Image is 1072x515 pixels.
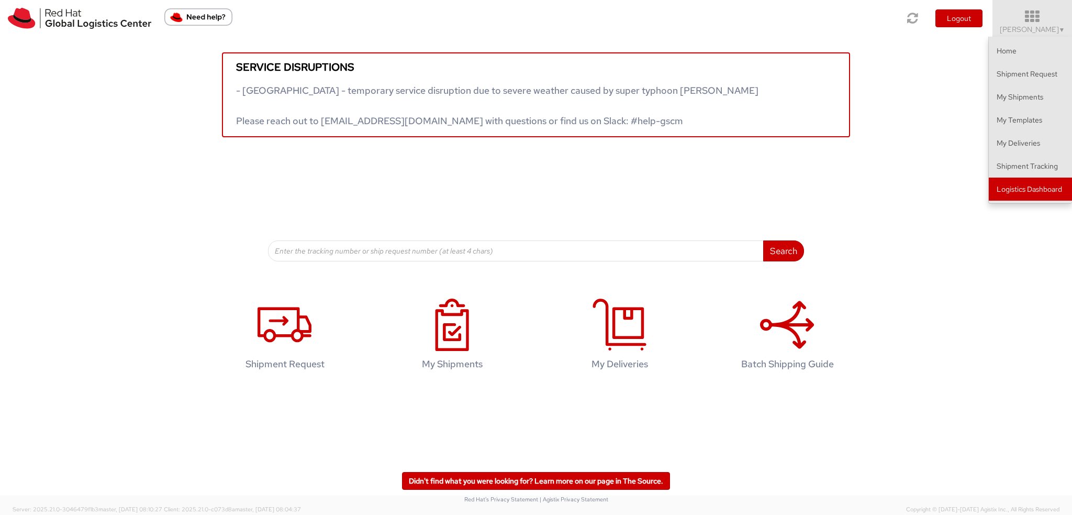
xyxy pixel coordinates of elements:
button: Logout [935,9,982,27]
a: Shipment Request [206,288,363,386]
span: ▼ [1059,26,1065,34]
span: - [GEOGRAPHIC_DATA] - temporary service disruption due to severe weather caused by super typhoon ... [236,84,758,127]
button: Need help? [164,8,232,26]
a: Red Hat's Privacy Statement [464,496,538,503]
a: My Shipments [374,288,531,386]
a: My Deliveries [989,132,1072,155]
img: rh-logistics-00dfa346123c4ec078e1.svg [8,8,151,29]
span: Server: 2025.21.0-3046479f1b3 [13,506,162,513]
a: My Shipments [989,85,1072,108]
a: Shipment Request [989,62,1072,85]
a: Home [989,39,1072,62]
span: Client: 2025.21.0-c073d8a [164,506,301,513]
h4: Batch Shipping Guide [720,359,855,369]
a: Service disruptions - [GEOGRAPHIC_DATA] - temporary service disruption due to severe weather caus... [222,52,850,137]
span: master, [DATE] 08:04:37 [235,506,301,513]
button: Search [763,240,804,261]
a: Shipment Tracking [989,155,1072,178]
a: Logistics Dashboard [989,178,1072,201]
h5: Service disruptions [236,61,836,73]
span: [PERSON_NAME] [1000,25,1065,34]
span: Copyright © [DATE]-[DATE] Agistix Inc., All Rights Reserved [906,506,1059,514]
a: My Deliveries [541,288,698,386]
a: My Templates [989,108,1072,132]
a: Didn't find what you were looking for? Learn more on our page in The Source. [402,472,670,490]
h4: My Deliveries [552,359,687,369]
h4: Shipment Request [217,359,352,369]
span: master, [DATE] 08:10:27 [98,506,162,513]
a: Batch Shipping Guide [709,288,866,386]
h4: My Shipments [385,359,520,369]
input: Enter the tracking number or ship request number (at least 4 chars) [268,240,764,261]
a: | Agistix Privacy Statement [540,496,608,503]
